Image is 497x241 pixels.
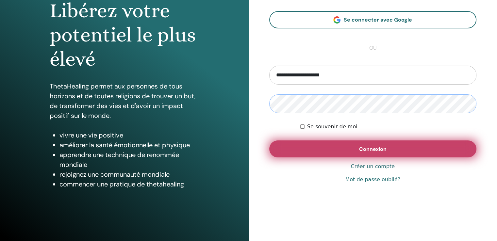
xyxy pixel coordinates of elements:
[300,123,476,131] div: Keep me authenticated indefinitely or until I manually logout
[59,130,199,140] li: vivre une vie positive
[345,176,400,184] a: Mot de passe oublié?
[307,123,357,131] label: Se souvenir de moi
[59,140,199,150] li: améliorer la santé émotionnelle et physique
[359,146,387,153] span: Connexion
[59,179,199,189] li: commencer une pratique de thetahealing
[59,150,199,169] li: apprendre une technique de renommée mondiale
[269,140,477,157] button: Connexion
[50,81,199,120] p: ThetaHealing permet aux personnes de tous horizons et de toutes religions de trouver un but, de t...
[351,163,395,170] a: Créer un compte
[344,16,412,23] span: Se connecter avec Google
[59,169,199,179] li: rejoignez une communauté mondiale
[269,11,477,28] a: Se connecter avec Google
[366,44,380,52] span: ou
